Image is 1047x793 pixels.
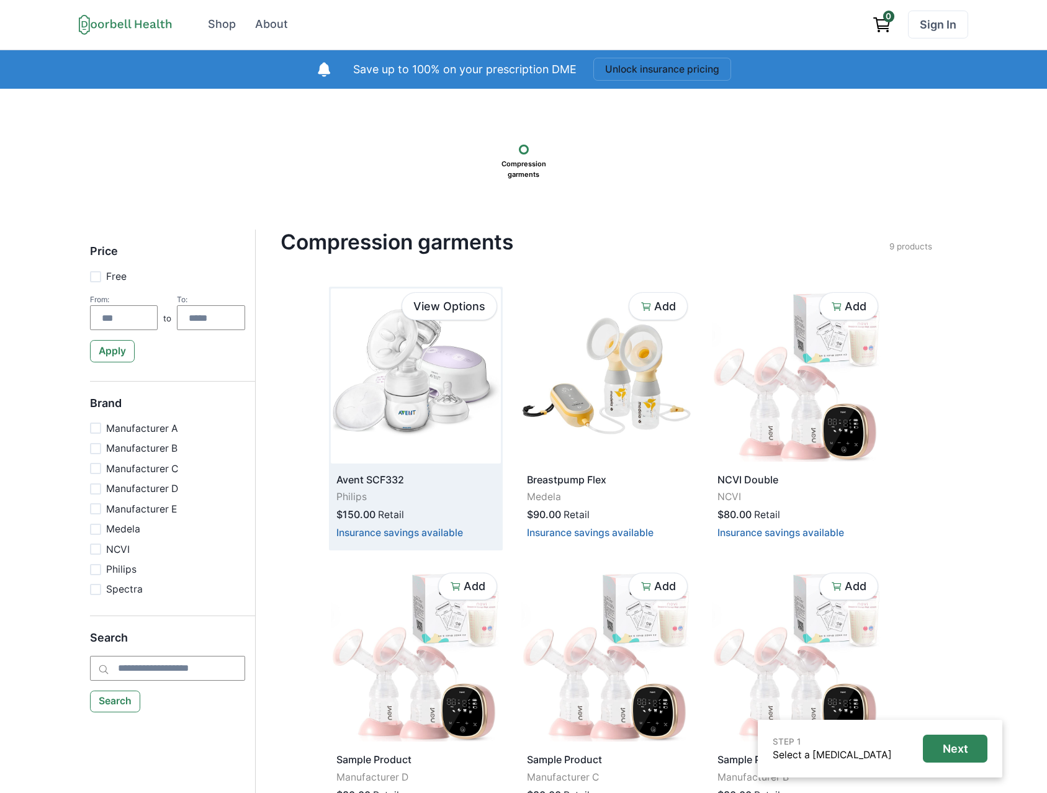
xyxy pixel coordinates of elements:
div: About [255,16,288,33]
p: Retail [754,508,780,522]
a: Breastpump FlexMedela$90.00RetailInsurance savings available [521,289,691,548]
button: Search [90,691,141,713]
p: Medela [106,522,140,537]
img: wu1ofuyzz2pb86d2jgprv8htehmy [521,289,691,464]
button: Add [819,573,878,601]
p: Breastpump Flex [527,472,686,487]
p: Manufacturer C [106,462,178,477]
p: Add [654,580,676,593]
p: Retail [564,508,590,522]
div: Shop [208,16,236,33]
p: to [163,312,171,330]
p: Free [106,269,127,284]
h5: Search [90,631,245,656]
p: Spectra [106,582,143,597]
button: Add [629,292,688,320]
p: NCVI Double [717,472,876,487]
h5: Brand [90,396,245,421]
p: Add [845,300,866,313]
p: Compression garments [497,155,550,184]
button: Insurance savings available [527,527,654,539]
button: Add [438,573,497,601]
p: Avent SCF332 [336,472,495,487]
p: $90.00 [527,507,561,522]
p: 9 products [889,240,932,253]
p: Manufacturer B [717,770,876,785]
p: Sample Product [527,752,686,767]
p: Manufacturer C [527,770,686,785]
button: Add [629,573,688,601]
p: Add [654,300,676,313]
button: Next [923,735,987,763]
p: Manufacturer A [106,421,178,436]
img: qf9drc99yyqqjg7muppwd4zrx7z4 [331,569,501,744]
div: To: [177,295,245,304]
a: NCVI DoubleNCVI$80.00RetailInsurance savings available [712,289,882,548]
span: 0 [883,11,894,22]
p: Sample Product [336,752,495,767]
a: Shop [200,11,245,38]
h5: Price [90,244,245,269]
p: Philips [106,562,137,577]
p: Retail [378,508,404,522]
img: tns73qkjvnll4qaugvy1iy5zbioi [712,289,882,464]
p: STEP 1 [773,735,892,748]
img: p396f7c1jhk335ckoricv06bci68 [331,289,501,464]
p: Add [464,580,485,593]
p: Manufacturer D [336,770,495,785]
p: Philips [336,490,495,504]
p: Manufacturer E [106,502,177,517]
p: Save up to 100% on your prescription DME [353,61,577,78]
h4: Compression garments [281,230,889,254]
p: $80.00 [717,507,752,522]
div: From: [90,295,158,304]
img: 8h6fizoczv30n0gcz1f3fjohbjxi [521,569,691,744]
a: About [247,11,297,38]
button: Insurance savings available [717,527,844,539]
p: $150.00 [336,507,375,522]
p: Manufacturer D [106,482,178,496]
a: Sign In [908,11,968,38]
img: y87xkqs3juv2ky039rn649m6ig26 [712,569,882,744]
p: Manufacturer B [106,441,177,456]
p: Next [943,742,968,756]
button: Apply [90,340,135,362]
p: NCVI [106,542,130,557]
button: Unlock insurance pricing [593,58,731,81]
a: View Options [402,292,497,320]
button: Add [819,292,878,320]
p: Add [845,580,866,593]
p: Medela [527,490,686,504]
a: Select a [MEDICAL_DATA] [773,749,892,761]
p: NCVI [717,490,876,504]
p: Sample Product [717,752,876,767]
button: Insurance savings available [336,527,463,539]
a: View cart [866,11,897,38]
a: Avent SCF332Philips$150.00RetailInsurance savings available [331,289,501,548]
